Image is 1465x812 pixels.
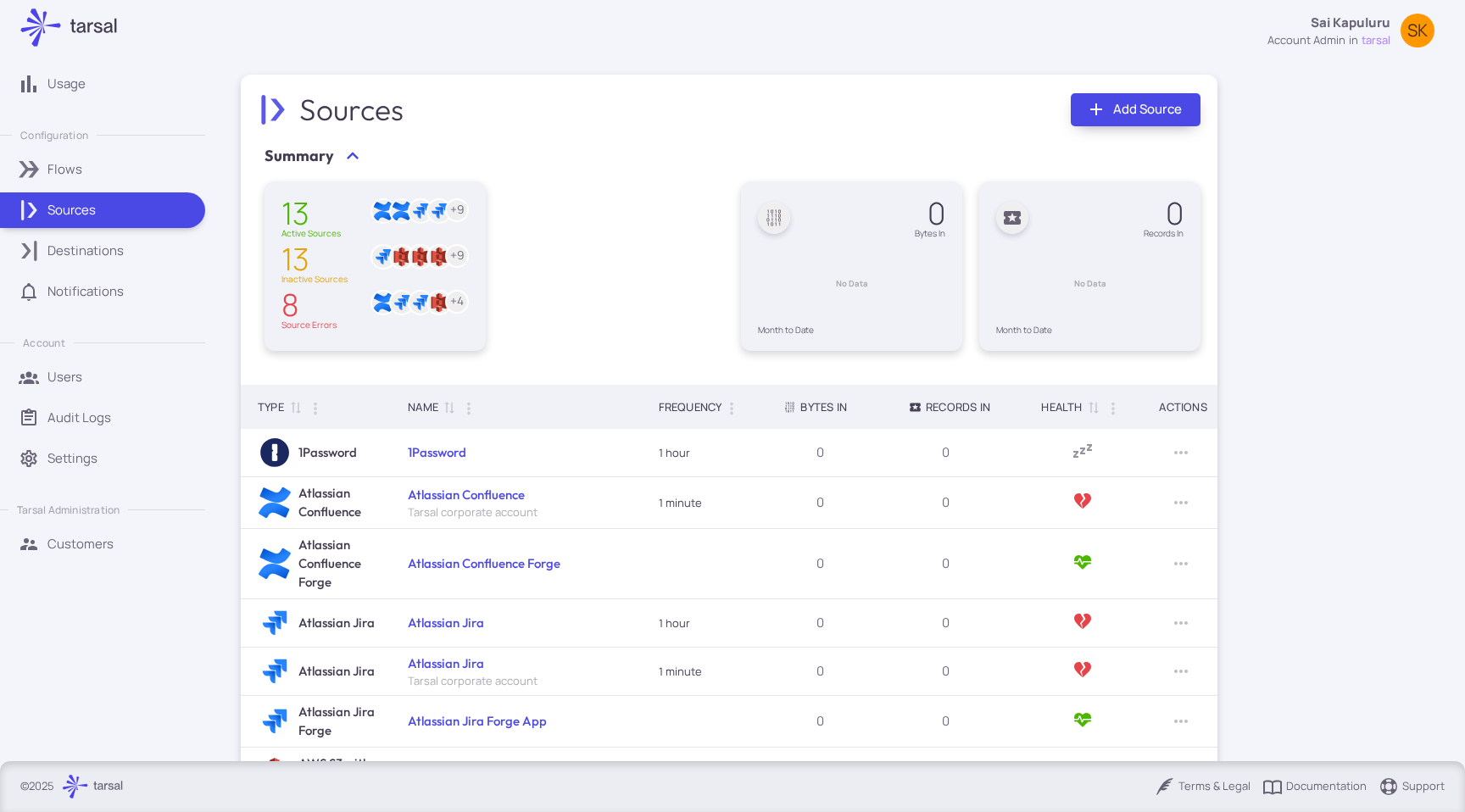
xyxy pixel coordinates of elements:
[1407,22,1428,39] span: SK
[1167,759,1195,787] button: Row Actions
[47,449,97,468] p: Settings
[259,487,291,519] img: Atlassian Confluence
[258,397,285,417] div: Type
[298,754,379,792] h6: AWS S3 with SQS
[259,548,291,580] img: Atlassian Confluence Forge
[281,275,348,283] div: Inactive Sources
[659,397,722,417] div: Frequency
[20,128,88,142] p: Configuration
[450,292,464,309] text: + 4
[909,554,950,573] p: 0
[996,246,1184,325] div: Chart. Highcharts interactive chart.
[783,614,824,632] p: 0
[1362,32,1390,49] span: tarsal
[783,443,824,462] p: 0
[298,703,379,740] h6: Atlassian Jira Forge
[758,246,944,325] svg: Interactive chart
[373,201,393,221] img: Atlassian Confluence
[408,673,538,688] span: Tarsal corporate account
[1072,491,1093,515] span: ResourceError: Internal server error., ErrorType: API_ERROR
[642,429,767,477] td: 1 hour
[836,278,868,289] text: No Data
[1072,441,1093,465] span: Connector has no active flows configured
[1083,399,1103,414] span: Sort by Health ascending
[1072,611,1093,636] span: Connector configuration failed
[47,160,82,179] p: Flows
[1159,397,1206,417] div: Actions
[909,493,950,512] p: 0
[298,614,375,632] h6: Atlassian Jira
[302,395,329,422] button: Column Actions
[909,712,950,731] p: 0
[1167,489,1195,516] button: Row Actions
[259,607,291,639] img: Atlassian Jira
[17,503,120,517] p: Tarsal Administration
[20,778,54,795] p: © 2025
[1144,198,1184,229] div: 0
[996,246,1183,325] svg: Interactive chart
[1144,229,1184,237] div: Records In
[298,443,357,462] h6: 1Password
[47,368,82,387] p: Users
[783,397,847,417] div: Bytes In
[758,325,945,334] div: Month to Date
[408,444,466,460] a: 1Password
[392,247,412,267] img: AWS S3
[996,325,1184,334] div: Month to Date
[915,229,945,237] div: Bytes In
[259,437,291,469] img: 1Password
[455,395,482,422] button: Column Actions
[1262,776,1367,797] a: Documentation
[1071,93,1200,126] a: Add Source
[1379,776,1445,797] a: Support
[281,198,341,229] div: 13
[281,290,337,320] div: 8
[1072,659,1093,684] span: ResourceError: Something went wrong in the connector. See the logs for more details. status_code:...
[915,198,945,229] div: 0
[281,244,348,275] div: 13
[392,292,412,313] img: Atlassian Jira
[429,201,449,221] img: Atlassian Jira Forge
[783,662,824,681] p: 0
[259,655,291,687] img: Atlassian Jira
[1167,609,1195,637] button: Row Actions
[410,201,431,221] img: Atlassian Jira
[285,399,305,414] span: Sort by Type ascending
[1267,32,1345,49] div: account admin
[408,555,560,571] a: Atlassian Confluence Forge
[1072,552,1093,576] span: Active
[642,648,767,696] td: 1 minute
[259,705,291,737] img: Atlassian Jira Forge
[265,144,361,168] button: Summary
[299,92,407,127] h2: Sources
[642,599,767,648] td: 1 hour
[408,487,525,503] a: Atlassian Confluence
[1167,708,1195,735] button: Row Actions
[47,409,111,427] p: Audit Logs
[1167,658,1195,685] button: Row Actions
[408,397,438,417] div: Name
[450,201,465,217] text: + 9
[408,655,484,671] a: Atlassian Jira
[47,242,124,260] p: Destinations
[410,247,431,267] img: AWS S3 with SQS
[408,713,547,729] a: Atlassian Jira Forge App
[1167,439,1195,466] button: Row Actions
[47,201,96,220] p: Sources
[410,292,431,313] img: Atlassian Jira
[783,493,824,512] p: 0
[392,201,412,221] img: Atlassian Confluence Forge
[438,399,459,414] span: Sort by Name ascending
[1167,550,1195,577] button: Row Actions
[47,282,124,301] p: Notifications
[281,320,337,329] div: Source Errors
[1257,7,1445,55] button: Sai Kapuluruaccount adminintarsalSK
[47,75,86,93] p: Usage
[1155,776,1251,797] a: Terms & Legal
